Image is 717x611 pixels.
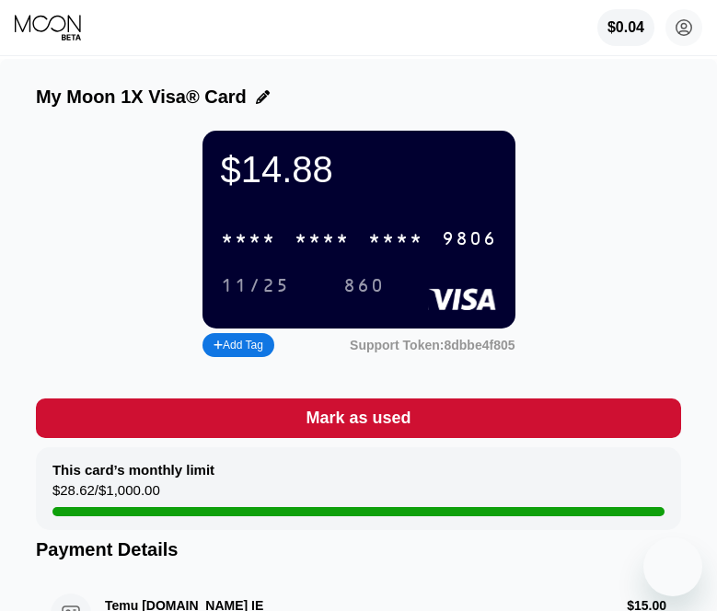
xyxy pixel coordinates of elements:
[343,276,385,297] div: 860
[597,9,654,46] div: $0.04
[214,339,263,352] div: Add Tag
[36,86,247,108] div: My Moon 1X Visa® Card
[36,539,681,560] div: Payment Details
[36,398,681,438] div: Mark as used
[607,19,644,36] div: $0.04
[350,338,515,352] div: Support Token: 8dbbe4f805
[221,276,290,297] div: 11/25
[643,537,702,596] iframe: Button to launch messaging window
[52,462,214,478] div: This card’s monthly limit
[442,229,497,250] div: 9806
[207,271,304,301] div: 11/25
[202,333,274,357] div: Add Tag
[306,408,411,429] div: Mark as used
[330,271,399,301] div: 860
[221,149,497,190] div: $14.88
[350,338,515,352] div: Support Token:8dbbe4f805
[52,482,160,507] div: $28.62 / $1,000.00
